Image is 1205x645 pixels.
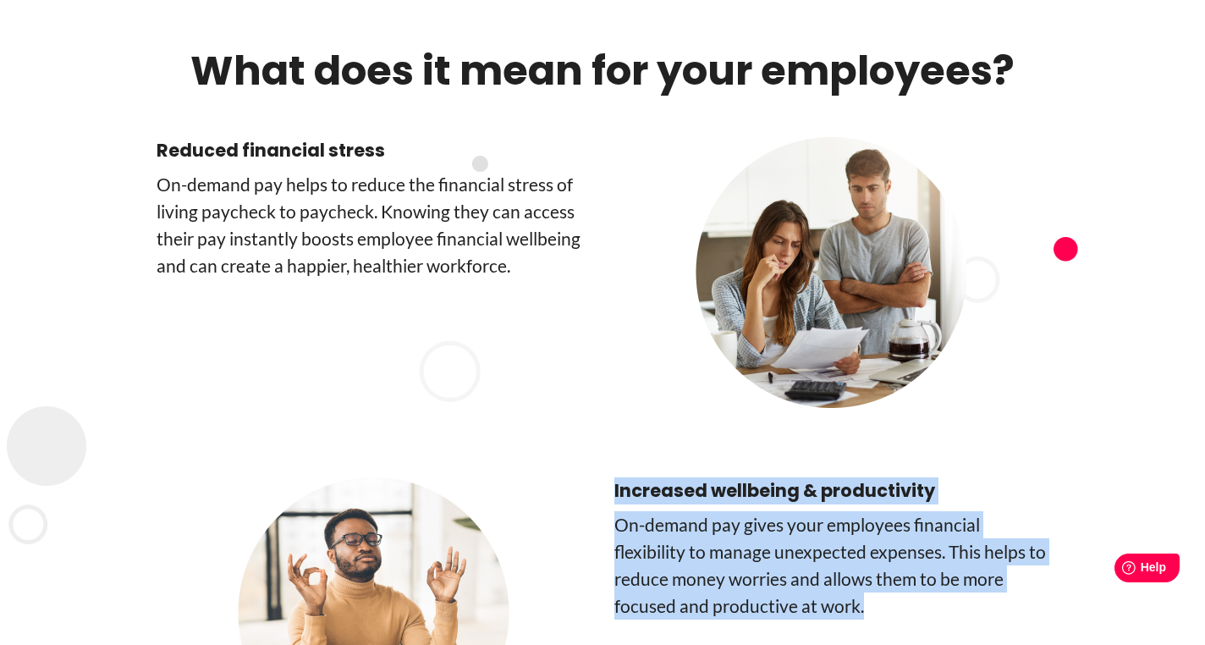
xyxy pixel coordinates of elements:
[614,511,1048,620] p: On-demand pay gives your employees financial flexibility to manage unexpected expenses. This help...
[1054,547,1186,594] iframe: Help widget launcher
[157,171,591,279] p: On-­demand pay helps to reduce the financial stress of living paycheck to paycheck. Knowing they ...
[157,46,1048,96] h2: What does it mean for your employees?
[614,477,1048,504] h4: Increased wellbeing & productivity
[157,137,591,164] h4: Reduced financial stress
